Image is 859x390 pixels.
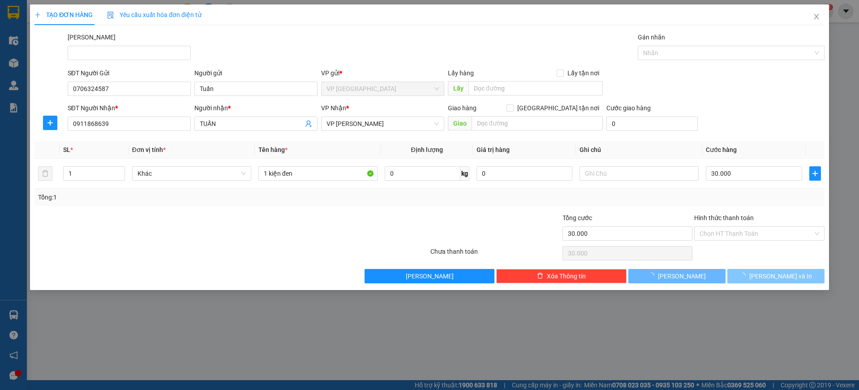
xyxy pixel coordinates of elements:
span: Khác [137,167,246,180]
label: Gán nhãn [638,34,665,41]
button: delete [38,166,52,181]
input: 0 [477,166,573,181]
span: Xóa Thông tin [547,271,586,281]
div: Chưa thanh toán [429,247,562,262]
div: Người gửi [194,68,318,78]
button: [PERSON_NAME] [628,269,726,283]
li: VP VP [PERSON_NAME] [62,48,119,68]
span: TẠO ĐƠN HÀNG [34,11,93,18]
span: Tên hàng [258,146,288,153]
span: [PERSON_NAME] [406,271,454,281]
span: close [813,13,820,20]
input: Ghi Chú [580,166,699,181]
span: [PERSON_NAME] [658,271,706,281]
span: Giao [448,116,472,130]
img: logo.jpg [4,4,36,36]
span: Lấy hàng [448,69,474,77]
span: kg [460,166,469,181]
div: Người nhận [194,103,318,113]
input: Dọc đường [468,81,603,95]
span: Định lượng [411,146,443,153]
button: plus [809,166,821,181]
button: plus [43,116,57,130]
li: Nam Hải Limousine [4,4,130,38]
span: loading [739,273,749,279]
button: [PERSON_NAME] [365,269,495,283]
span: plus [34,12,41,18]
span: plus [43,119,57,126]
img: icon [107,12,114,19]
span: Cước hàng [706,146,737,153]
span: [GEOGRAPHIC_DATA] tận nơi [514,103,603,113]
input: VD: Bàn, Ghế [258,166,378,181]
span: [PERSON_NAME] và In [749,271,812,281]
span: VP Nhận [321,104,346,112]
span: VP Phan Thiết [326,117,439,130]
span: Lấy [448,81,468,95]
div: SĐT Người Nhận [68,103,191,113]
span: Tổng cước [563,214,592,221]
span: plus [810,170,820,177]
input: Cước giao hàng [606,117,698,131]
button: deleteXóa Thông tin [496,269,627,283]
button: [PERSON_NAME] và In [727,269,825,283]
label: Hình thức thanh toán [694,214,754,221]
li: VP VP [GEOGRAPHIC_DATA] [4,48,62,78]
div: SĐT Người Gửi [68,68,191,78]
input: Mã ĐH [68,46,191,60]
th: Ghi chú [576,141,702,159]
div: VP gửi [321,68,444,78]
label: Mã ĐH [68,34,116,41]
span: Lấy tận nơi [564,68,603,78]
span: loading [648,273,658,279]
span: VP Nha Trang [326,82,439,95]
button: Close [804,4,829,30]
span: Đơn vị tính [132,146,166,153]
span: Giá trị hàng [477,146,510,153]
span: SL [63,146,70,153]
span: Giao hàng [448,104,477,112]
input: Dọc đường [472,116,603,130]
div: Tổng: 1 [38,192,331,202]
label: Cước giao hàng [606,104,651,112]
span: user-add [305,120,312,127]
span: Yêu cầu xuất hóa đơn điện tử [107,11,202,18]
span: delete [537,273,543,280]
